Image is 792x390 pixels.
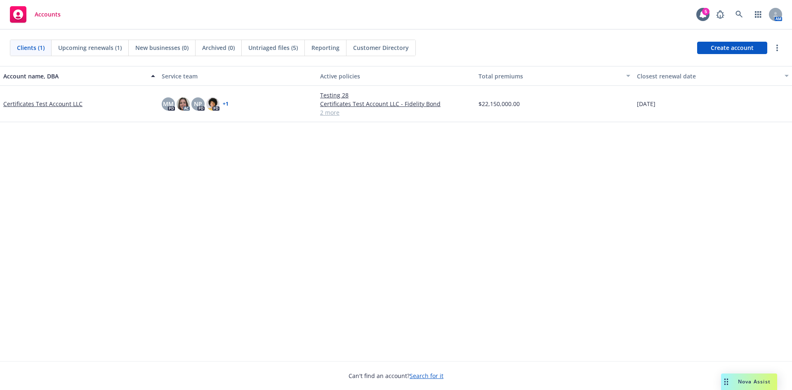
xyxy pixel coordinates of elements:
a: Report a Bug [712,6,728,23]
span: Create account [711,40,754,56]
img: photo [206,97,219,111]
div: Service team [162,72,313,80]
span: Customer Directory [353,43,409,52]
a: 2 more [320,108,472,117]
a: Certificates Test Account LLC [3,99,82,108]
span: Reporting [311,43,339,52]
a: Search [731,6,747,23]
span: Untriaged files (5) [248,43,298,52]
span: [DATE] [637,99,655,108]
span: NP [194,99,202,108]
span: Nova Assist [738,378,771,385]
img: photo [177,97,190,111]
div: 5 [702,8,709,15]
a: more [772,43,782,53]
div: Total premiums [478,72,621,80]
span: MM [163,99,174,108]
a: Accounts [7,3,64,26]
span: Archived (0) [202,43,235,52]
button: Active policies [317,66,475,86]
div: Active policies [320,72,472,80]
a: Create account [697,42,767,54]
div: Drag to move [721,373,731,390]
a: Search for it [410,372,443,380]
a: Certificates Test Account LLC - Fidelity Bond [320,99,472,108]
a: Testing 28 [320,91,472,99]
button: Service team [158,66,317,86]
button: Closest renewal date [634,66,792,86]
a: Switch app [750,6,766,23]
button: Total premiums [475,66,634,86]
span: $22,150,000.00 [478,99,520,108]
span: Clients (1) [17,43,45,52]
span: Accounts [35,11,61,18]
button: Nova Assist [721,373,777,390]
a: + 1 [223,102,229,106]
div: Closest renewal date [637,72,780,80]
div: Account name, DBA [3,72,146,80]
span: Upcoming renewals (1) [58,43,122,52]
span: New businesses (0) [135,43,189,52]
span: Can't find an account? [349,371,443,380]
